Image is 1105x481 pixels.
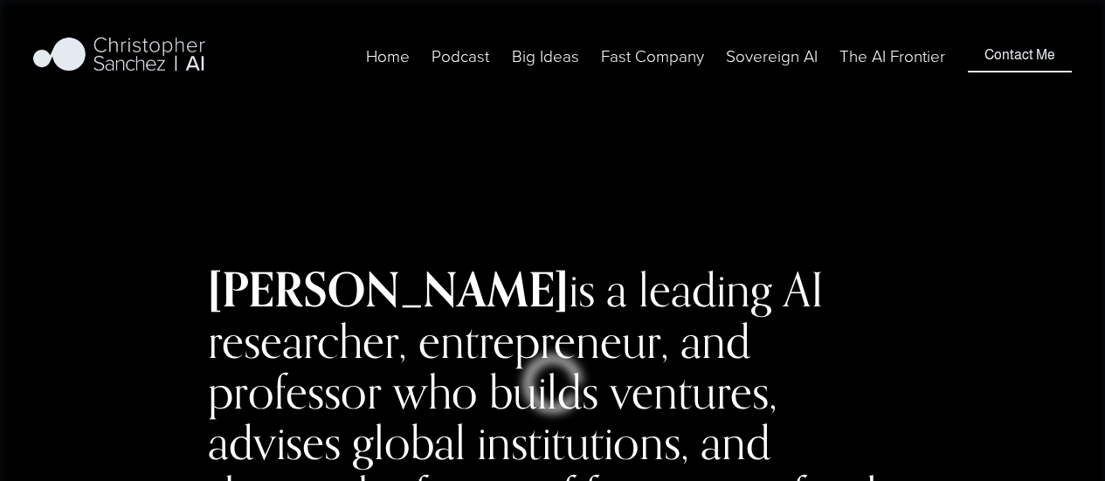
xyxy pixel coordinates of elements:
a: The AI Frontier [839,43,945,69]
a: Sovereign AI [726,43,818,69]
a: Contact Me [968,39,1072,72]
span: Big Ideas [512,45,579,68]
a: folder dropdown [601,43,704,69]
a: folder dropdown [512,43,579,69]
span: Fast Company [601,45,704,68]
strong: [PERSON_NAME] [208,260,569,319]
a: Podcast [432,43,489,69]
img: Christopher Sanchez | AI [33,34,205,78]
a: Home [366,43,410,69]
